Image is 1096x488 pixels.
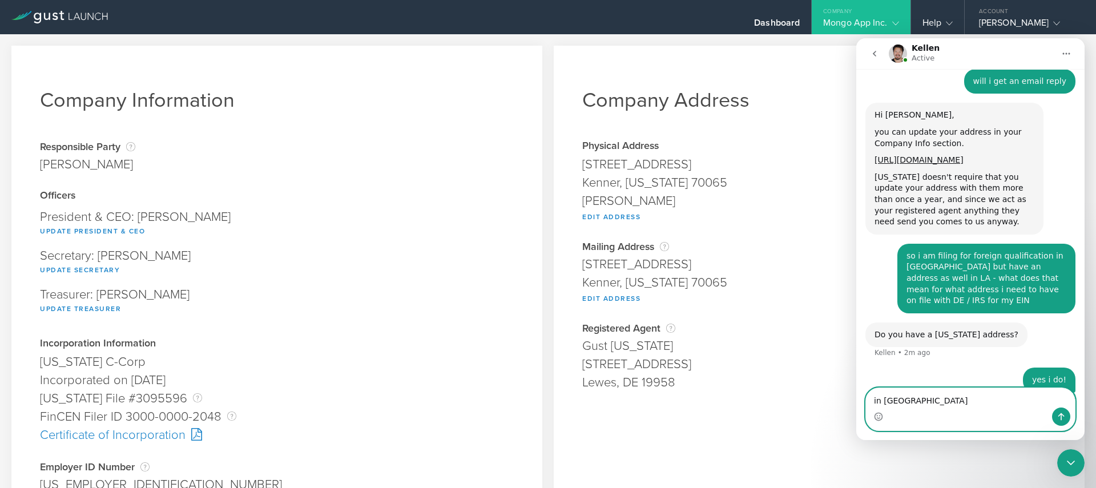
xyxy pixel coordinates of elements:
[582,292,640,305] button: Edit Address
[40,426,514,444] div: Certificate of Incorporation
[582,192,1056,210] div: [PERSON_NAME]
[40,353,514,371] div: [US_STATE] C-Corp
[40,389,514,408] div: [US_STATE] File #3095596
[582,141,1056,152] div: Physical Address
[856,38,1085,440] iframe: Intercom live chat
[582,373,1056,392] div: Lewes, DE 19958
[40,191,514,202] div: Officers
[582,337,1056,355] div: Gust [US_STATE]
[40,283,514,321] div: Treasurer: [PERSON_NAME]
[582,241,1056,252] div: Mailing Address
[40,88,514,112] h1: Company Information
[979,17,1076,34] div: [PERSON_NAME]
[40,371,514,389] div: Incorporated on [DATE]
[582,155,1056,174] div: [STREET_ADDRESS]
[922,17,953,34] div: Help
[40,302,121,316] button: Update Treasurer
[1057,449,1085,477] iframe: Intercom live chat
[582,255,1056,273] div: [STREET_ADDRESS]
[40,408,514,426] div: FinCEN Filer ID 3000-0000-2048
[582,355,1056,373] div: [STREET_ADDRESS]
[40,338,514,350] div: Incorporation Information
[823,17,898,34] div: Mongo App Inc.
[582,273,1056,292] div: Kenner, [US_STATE] 70065
[40,224,145,238] button: Update President & CEO
[40,155,135,174] div: [PERSON_NAME]
[40,244,514,283] div: Secretary: [PERSON_NAME]
[40,205,514,244] div: President & CEO: [PERSON_NAME]
[582,322,1056,334] div: Registered Agent
[40,141,135,152] div: Responsible Party
[40,461,514,473] div: Employer ID Number
[754,17,800,34] div: Dashboard
[582,174,1056,192] div: Kenner, [US_STATE] 70065
[582,88,1056,112] h1: Company Address
[40,263,120,277] button: Update Secretary
[582,210,640,224] button: Edit Address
